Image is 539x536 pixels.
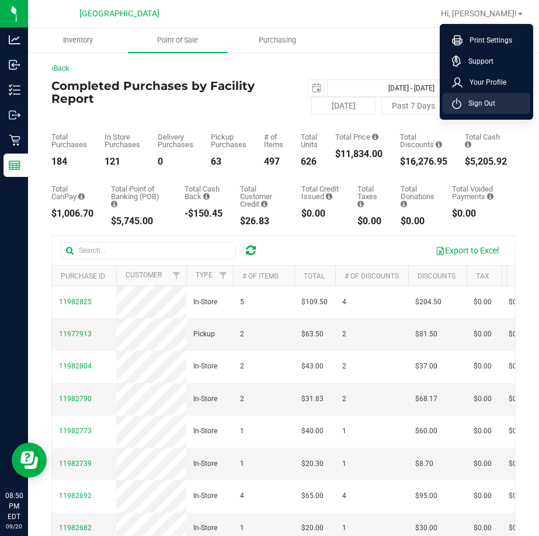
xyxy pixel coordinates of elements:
[59,362,92,370] span: 11982804
[415,458,433,469] span: $8.70
[111,217,167,226] div: $5,745.00
[261,200,267,208] i: Sum of the successful, non-voided payments using account credit for all purchases in the date range.
[301,458,324,469] span: $20.30
[79,9,159,19] span: [GEOGRAPHIC_DATA]
[474,297,492,308] span: $0.00
[342,329,346,340] span: 2
[105,133,140,148] div: In Store Purchases
[304,272,325,280] a: Total
[59,298,92,306] span: 11982825
[415,297,441,308] span: $204.50
[51,157,87,166] div: 184
[301,394,324,405] span: $31.83
[59,524,92,532] span: 11982682
[59,427,92,435] span: 11982773
[474,523,492,534] span: $0.00
[415,426,437,437] span: $60.00
[342,490,346,502] span: 4
[111,185,167,208] div: Total Point of Banking (POB)
[141,35,214,46] span: Point of Sale
[401,185,434,208] div: Total Donations
[381,97,446,114] button: Past 7 Days
[465,133,507,148] div: Total Cash
[61,242,236,259] input: Search...
[47,35,109,46] span: Inventory
[474,426,492,437] span: $0.00
[452,209,498,218] div: $0.00
[158,157,193,166] div: 0
[301,133,318,148] div: Total Units
[51,185,93,200] div: Total CanPay
[9,34,20,46] inline-svg: Analytics
[415,329,437,340] span: $81.50
[240,458,244,469] span: 1
[59,330,92,338] span: 11977913
[509,490,527,502] span: $0.00
[126,271,162,279] a: Customer
[264,157,283,166] div: 497
[240,297,244,308] span: 5
[158,133,193,148] div: Delivery Purchases
[487,193,493,200] i: Sum of all voided payment transaction amounts, excluding tips and transaction fees, for all purch...
[415,361,437,372] span: $37.00
[465,157,507,166] div: $5,205.92
[357,200,364,208] i: Sum of the total taxes for all purchases in the date range.
[436,141,442,148] i: Sum of the discount values applied to the all purchases in the date range.
[461,55,493,67] span: Support
[428,241,506,260] button: Export to Excel
[9,159,20,171] inline-svg: Reports
[211,133,246,148] div: Pickup Purchases
[463,34,512,46] span: Print Settings
[301,361,324,372] span: $43.00
[185,185,222,200] div: Total Cash Back
[476,272,489,280] a: Tax
[415,394,437,405] span: $68.17
[193,458,217,469] span: In-Store
[345,272,399,280] a: # of Discounts
[59,460,92,468] span: 11982739
[193,490,217,502] span: In-Store
[12,443,47,478] iframe: Resource center
[9,134,20,146] inline-svg: Retail
[509,458,527,469] span: $0.00
[78,193,85,200] i: Sum of the successful, non-voided CanPay payment transactions for all purchases in the date range.
[308,80,325,96] span: select
[240,185,284,208] div: Total Customer Credit
[301,490,324,502] span: $65.00
[28,28,128,53] a: Inventory
[372,133,378,141] i: Sum of the total prices of all purchases in the date range.
[418,272,455,280] a: Discounts
[185,209,222,218] div: -$150.45
[400,157,447,166] div: $16,276.95
[335,149,382,159] div: $11,834.00
[465,141,471,148] i: Sum of the successful, non-voided cash payment transactions for all purchases in the date range. ...
[342,394,346,405] span: 2
[167,266,186,286] a: Filter
[59,492,92,500] span: 11982692
[214,266,233,286] a: Filter
[193,394,217,405] span: In-Store
[242,272,279,280] a: # of Items
[509,394,527,405] span: $0.00
[509,361,527,372] span: $0.00
[243,35,312,46] span: Purchasing
[443,93,530,114] li: Sign Out
[301,523,324,534] span: $20.00
[301,185,340,200] div: Total Credit Issued
[509,329,527,340] span: $0.00
[301,297,328,308] span: $109.50
[240,426,244,437] span: 1
[240,490,244,502] span: 4
[474,361,492,372] span: $0.00
[342,361,346,372] span: 2
[415,523,437,534] span: $30.00
[105,157,140,166] div: 121
[474,458,492,469] span: $0.00
[240,394,244,405] span: 2
[509,426,527,437] span: $0.00
[342,426,346,437] span: 1
[9,109,20,121] inline-svg: Outbound
[51,64,69,72] a: Back
[509,297,527,308] span: $0.00
[342,297,346,308] span: 4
